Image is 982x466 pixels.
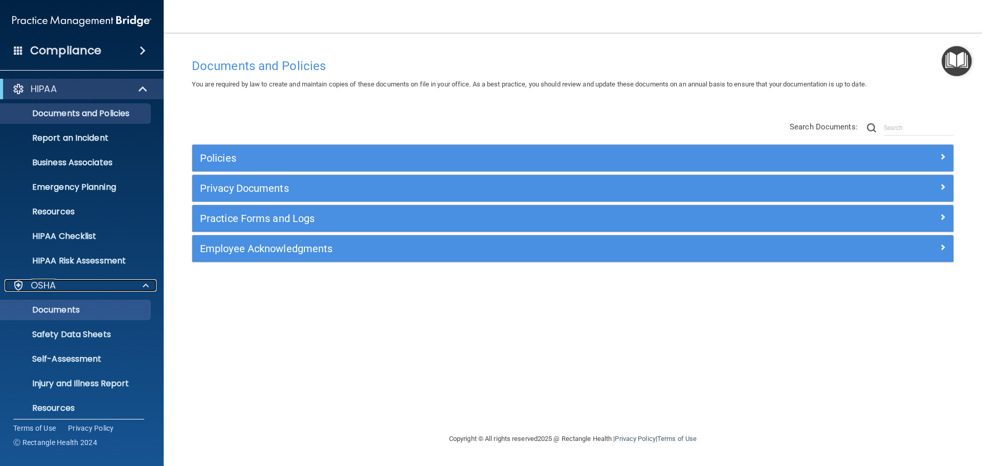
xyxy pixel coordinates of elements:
[7,133,146,143] p: Report an Incident
[7,231,146,241] p: HIPAA Checklist
[13,437,97,448] span: Ⓒ Rectangle Health 2024
[200,240,946,257] a: Employee Acknowledgments
[884,120,954,136] input: Search
[68,423,114,433] a: Privacy Policy
[200,213,755,224] h5: Practice Forms and Logs
[200,183,755,194] h5: Privacy Documents
[386,423,760,455] div: Copyright © All rights reserved 2025 @ Rectangle Health | |
[7,256,146,266] p: HIPAA Risk Assessment
[942,46,972,76] button: Open Resource Center
[7,305,146,315] p: Documents
[7,158,146,168] p: Business Associates
[192,59,954,73] h4: Documents and Policies
[7,329,146,340] p: Safety Data Sheets
[12,279,149,292] a: OSHA
[12,11,151,31] img: PMB logo
[200,150,946,166] a: Policies
[7,403,146,413] p: Resources
[200,180,946,196] a: Privacy Documents
[31,279,56,292] p: OSHA
[200,210,946,227] a: Practice Forms and Logs
[615,435,655,442] a: Privacy Policy
[7,207,146,217] p: Resources
[12,83,148,95] a: HIPAA
[790,122,858,131] span: Search Documents:
[200,243,755,254] h5: Employee Acknowledgments
[931,395,970,434] iframe: Drift Widget Chat Controller
[7,354,146,364] p: Self-Assessment
[7,108,146,119] p: Documents and Policies
[30,43,101,58] h4: Compliance
[13,423,56,433] a: Terms of Use
[7,182,146,192] p: Emergency Planning
[31,83,57,95] p: HIPAA
[867,123,876,132] img: ic-search.3b580494.png
[192,80,866,88] span: You are required by law to create and maintain copies of these documents on file in your office. ...
[7,379,146,389] p: Injury and Illness Report
[200,152,755,164] h5: Policies
[657,435,697,442] a: Terms of Use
